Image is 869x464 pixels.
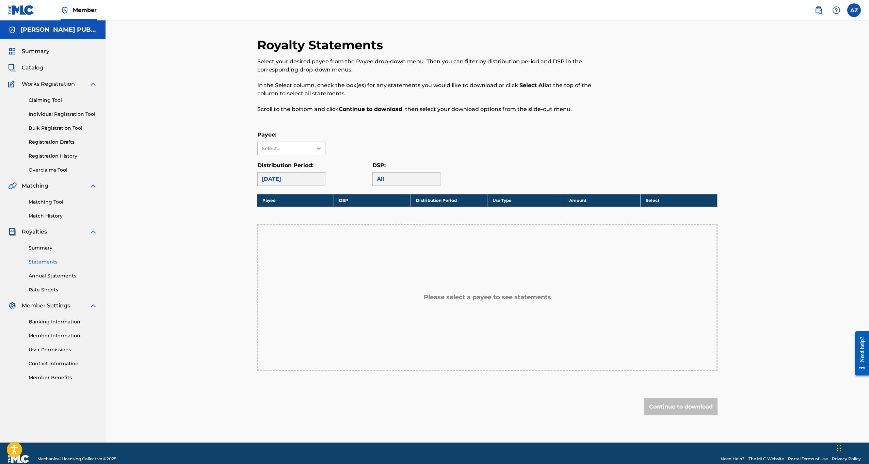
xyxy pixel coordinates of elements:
span: Member Settings [22,302,70,310]
a: Portal Terms of Use [788,456,828,462]
div: Help [830,3,843,17]
a: CatalogCatalog [8,64,43,72]
img: Member Settings [8,302,16,310]
div: Select... [262,145,308,152]
img: Works Registration [8,80,17,88]
span: Works Registration [22,80,75,88]
img: Accounts [8,26,16,34]
p: Select your desired payee from the Payee drop-down menu. Then you can filter by distribution peri... [257,58,612,74]
span: Member [73,6,97,14]
a: Overclaims Tool [29,166,97,174]
a: Claiming Tool [29,97,97,104]
a: User Permissions [29,346,97,353]
img: MLC Logo [8,5,34,15]
a: Registration Drafts [29,139,97,146]
div: User Menu [847,3,861,17]
img: expand [89,228,97,236]
a: Banking Information [29,318,97,325]
span: Catalog [22,64,43,72]
a: Member Information [29,332,97,339]
a: Contact Information [29,360,97,367]
strong: Continue to download [339,106,402,112]
span: Royalties [22,228,47,236]
img: expand [89,302,97,310]
p: In the Select column, check the box(es) for any statements you would like to download or click at... [257,81,612,98]
a: Match History [29,212,97,220]
a: Privacy Policy [832,456,861,462]
img: Top Rightsholder [61,6,69,14]
p: Scroll to the bottom and click , then select your download options from the slide-out menu. [257,105,612,113]
h5: Please select a payee to see statements [424,293,551,301]
a: Annual Statements [29,272,97,279]
iframe: Chat Widget [835,431,869,464]
img: Matching [8,182,17,190]
img: Summary [8,47,16,55]
img: Catalog [8,64,16,72]
strong: Select All [519,82,546,89]
a: Need Help? [721,456,744,462]
a: Bulk Registration Tool [29,125,97,132]
a: Matching Tool [29,198,97,206]
th: Amount [564,194,641,207]
label: DSP: [372,162,386,169]
a: SummarySummary [8,47,49,55]
h2: Royalty Statements [257,37,386,53]
a: The MLC Website [749,456,784,462]
a: Individual Registration Tool [29,111,97,118]
a: Member Benefits [29,374,97,381]
div: Drag [837,438,841,459]
img: help [832,6,840,14]
img: expand [89,80,97,88]
label: Payee: [257,131,276,138]
a: Public Search [812,3,825,17]
img: search [815,6,823,14]
a: Summary [29,244,97,252]
h5: ALEX ZWART PUBLISHING [20,26,97,34]
iframe: Resource Center [850,324,869,383]
img: expand [89,182,97,190]
th: Use Type [487,194,564,207]
th: Distribution Period [411,194,487,207]
label: Distribution Period: [257,162,313,169]
img: Royalties [8,228,16,236]
span: Matching [22,182,48,190]
a: Registration History [29,153,97,160]
th: Select [641,194,717,207]
a: Rate Sheets [29,286,97,293]
th: DSP [334,194,411,207]
th: Payee [257,194,334,207]
span: Summary [22,47,49,55]
span: Mechanical Licensing Collective © 2025 [37,456,116,462]
img: logo [8,455,29,463]
a: Statements [29,258,97,266]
